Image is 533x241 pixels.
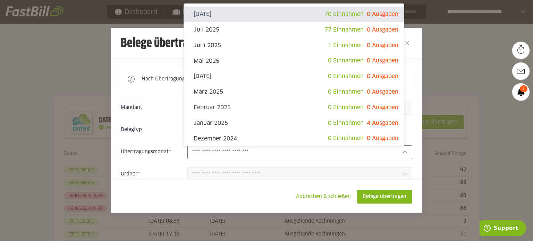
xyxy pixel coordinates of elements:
[184,84,404,100] sl-option: März 2025
[367,74,398,79] span: 0 Ausgaben
[328,74,364,79] span: 0 Einnahmen
[328,120,364,126] span: 0 Einnahmen
[367,120,398,126] span: 4 Ausgaben
[328,58,364,63] span: 0 Einnahmen
[367,11,398,17] span: 0 Ausgaben
[184,53,404,69] sl-option: Mai 2025
[328,89,364,95] span: 0 Einnahmen
[324,27,364,33] span: 77 Einnahmen
[184,22,404,38] sl-option: Juli 2025
[512,83,530,101] a: 1
[367,58,398,63] span: 0 Ausgaben
[184,38,404,53] sl-option: Juni 2025
[367,89,398,95] span: 0 Ausgaben
[357,190,412,204] sl-button: Belege übertragen
[184,100,404,115] sl-option: Februar 2025
[520,85,527,92] span: 1
[480,220,526,238] iframe: Öffnet ein Widget, in dem Sie weitere Informationen finden
[184,131,404,146] sl-option: Dezember 2024
[184,115,404,131] sl-option: Januar 2025
[184,69,404,84] sl-option: [DATE]
[328,136,364,141] span: 0 Einnahmen
[367,136,398,141] span: 0 Ausgaben
[367,43,398,48] span: 0 Ausgaben
[290,190,357,204] sl-button: Abbrechen & schließen
[324,11,364,17] span: 70 Einnahmen
[328,105,364,110] span: 0 Einnahmen
[367,105,398,110] span: 0 Ausgaben
[328,43,364,48] span: 1 Einnahmen
[367,27,398,33] span: 0 Ausgaben
[184,7,404,22] sl-option: [DATE]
